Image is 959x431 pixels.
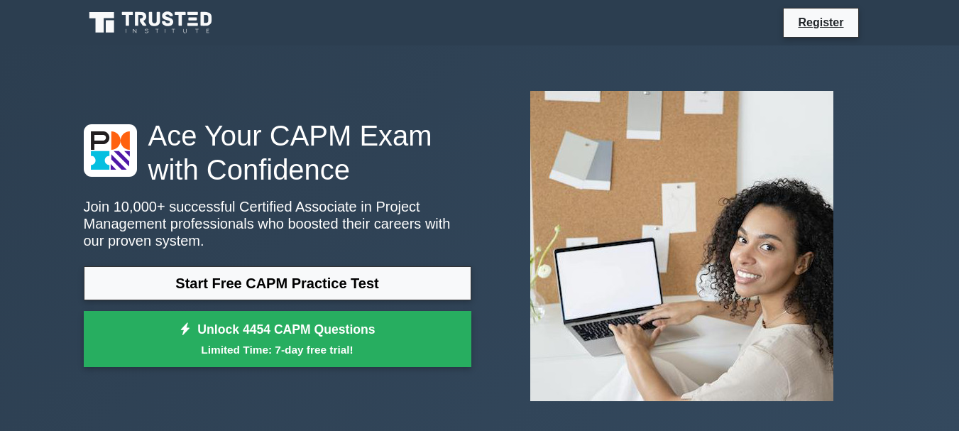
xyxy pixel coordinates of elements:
[789,13,852,31] a: Register
[84,198,471,249] p: Join 10,000+ successful Certified Associate in Project Management professionals who boosted their...
[84,311,471,368] a: Unlock 4454 CAPM QuestionsLimited Time: 7-day free trial!
[84,266,471,300] a: Start Free CAPM Practice Test
[84,119,471,187] h1: Ace Your CAPM Exam with Confidence
[102,342,454,358] small: Limited Time: 7-day free trial!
